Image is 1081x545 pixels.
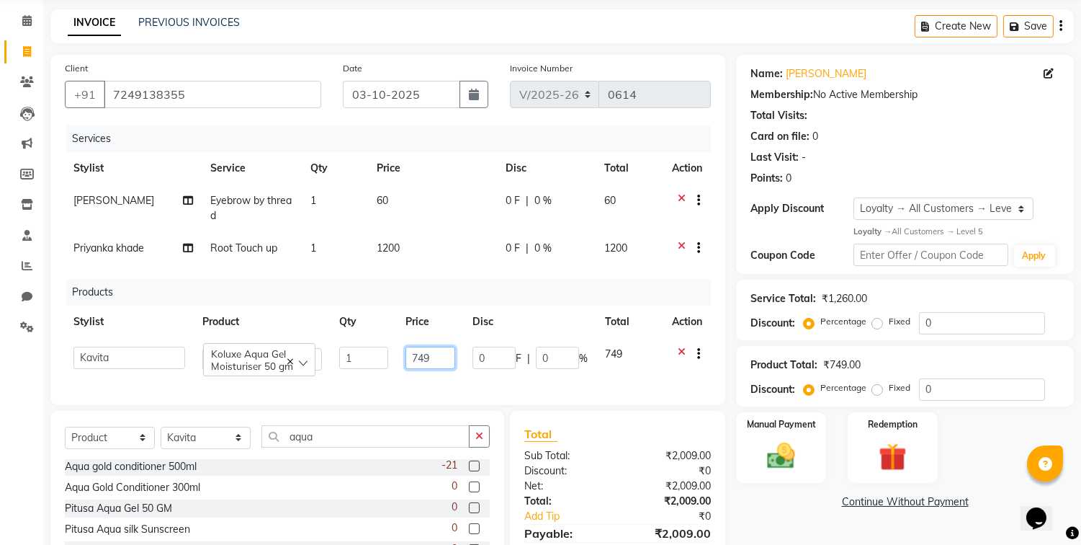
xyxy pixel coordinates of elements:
[853,226,892,236] strong: Loyalty →
[812,129,818,144] div: 0
[65,62,88,75] label: Client
[397,306,464,338] th: Price
[66,279,722,306] div: Products
[506,241,520,256] span: 0 F
[750,358,817,373] div: Product Total:
[65,152,202,185] th: Stylist
[302,152,368,185] th: Qty
[331,306,397,338] th: Qty
[202,152,302,185] th: Service
[513,448,618,464] div: Sub Total:
[310,242,316,254] span: 1
[596,306,663,338] th: Total
[510,62,573,75] label: Invoice Number
[65,501,172,516] div: Pitusa Aqua Gel 50 GM
[441,458,457,473] span: -21
[534,241,552,256] span: 0 %
[750,171,783,186] div: Points:
[663,306,711,338] th: Action
[618,494,722,509] div: ₹2,009.00
[377,194,388,207] span: 60
[1003,15,1054,37] button: Save
[377,242,400,254] span: 1200
[605,347,622,360] span: 749
[526,193,529,208] span: |
[618,448,722,464] div: ₹2,009.00
[73,194,154,207] span: [PERSON_NAME]
[73,242,144,254] span: Priyanka khade
[368,152,497,185] th: Price
[802,150,806,165] div: -
[823,358,861,373] div: ₹749.00
[618,464,722,479] div: ₹0
[750,316,795,331] div: Discount:
[516,351,521,366] span: F
[68,10,121,36] a: INVOICE
[758,440,804,472] img: _cash.svg
[513,494,618,509] div: Total:
[513,509,635,524] a: Add Tip
[596,152,664,185] th: Total
[605,194,616,207] span: 60
[343,62,362,75] label: Date
[870,440,915,475] img: _gift.svg
[635,509,722,524] div: ₹0
[1014,245,1055,267] button: Apply
[464,306,596,338] th: Disc
[786,171,791,186] div: 0
[452,479,457,494] span: 0
[750,201,853,216] div: Apply Discount
[194,306,331,338] th: Product
[663,152,711,185] th: Action
[889,381,910,394] label: Fixed
[853,226,1059,238] div: All Customers → Level 5
[750,150,799,165] div: Last Visit:
[65,459,197,474] div: Aqua gold conditioner 500ml
[526,241,529,256] span: |
[750,87,1059,102] div: No Active Membership
[915,15,997,37] button: Create New
[750,382,795,397] div: Discount:
[750,66,783,81] div: Name:
[310,194,316,207] span: 1
[579,351,588,366] span: %
[138,16,240,29] a: PREVIOUS INVOICES
[104,81,321,108] input: Search by Name/Mobile/Email/Code
[211,242,278,254] span: Root Touch up
[747,418,816,431] label: Manual Payment
[889,315,910,328] label: Fixed
[261,425,470,448] input: Search or Scan
[750,291,816,306] div: Service Total:
[853,244,1008,266] input: Enter Offer / Coupon Code
[534,193,552,208] span: 0 %
[452,500,457,515] span: 0
[452,520,457,536] span: 0
[618,525,722,542] div: ₹2,009.00
[820,381,866,394] label: Percentage
[65,480,200,495] div: Aqua Gold Conditioner 300ml
[750,87,813,102] div: Membership:
[506,193,520,208] span: 0 F
[66,125,722,152] div: Services
[605,242,628,254] span: 1200
[513,464,618,479] div: Discount:
[739,495,1071,510] a: Continue Without Payment
[524,427,557,442] span: Total
[65,81,105,108] button: +91
[750,108,807,123] div: Total Visits:
[1021,487,1067,531] iframe: chat widget
[211,347,293,372] span: Koluxe Aqua Gel Moisturiser 50 gm
[513,479,618,494] div: Net:
[820,315,866,328] label: Percentage
[513,525,618,542] div: Payable:
[527,351,530,366] span: |
[868,418,918,431] label: Redemption
[618,479,722,494] div: ₹2,009.00
[786,66,866,81] a: [PERSON_NAME]
[65,306,194,338] th: Stylist
[211,194,292,222] span: Eyebrow by thread
[497,152,596,185] th: Disc
[65,522,190,537] div: Pitusa Aqua silk Sunscreen
[750,248,853,263] div: Coupon Code
[750,129,809,144] div: Card on file:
